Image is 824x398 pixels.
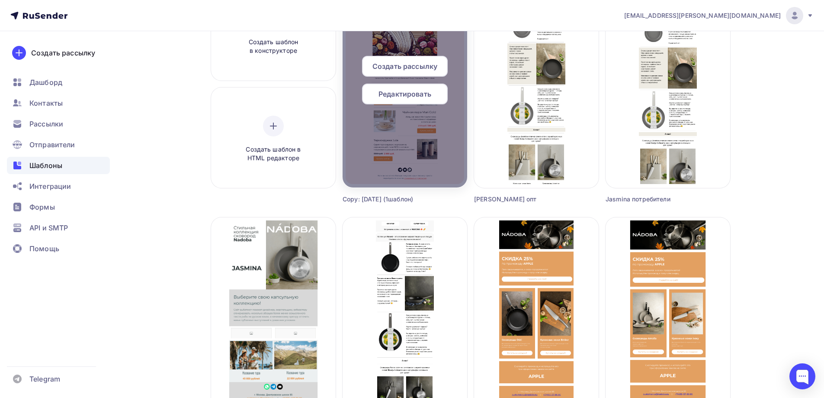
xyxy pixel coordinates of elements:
a: Шаблоны [7,157,110,174]
span: [EMAIL_ADDRESS][PERSON_NAME][DOMAIN_NAME] [624,11,781,20]
span: Рассылки [29,119,63,129]
a: Дашборд [7,74,110,91]
span: Интеграции [29,181,71,191]
div: Создать рассылку [31,48,95,58]
a: Рассылки [7,115,110,133]
span: Дашборд [29,77,62,87]
span: Отправители [29,139,75,150]
span: Помощь [29,243,59,254]
span: Создать шаблон в HTML редакторе [232,145,314,163]
div: Jasmina потребители [606,195,699,204]
a: [EMAIL_ADDRESS][PERSON_NAME][DOMAIN_NAME] [624,7,814,24]
span: Контакты [29,98,63,108]
a: Формы [7,198,110,216]
span: Формы [29,202,55,212]
div: [PERSON_NAME] опт [474,195,568,204]
a: Контакты [7,94,110,112]
span: API и SMTP [29,223,68,233]
span: Редактировать [378,89,431,99]
span: Шаблоны [29,160,62,171]
span: Создать шаблон в конструкторе [232,38,314,55]
a: Отправители [7,136,110,153]
span: Telegram [29,374,60,384]
div: Copy: [DATE] (1шаблон) [343,195,436,204]
span: Создать рассылку [372,61,437,71]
